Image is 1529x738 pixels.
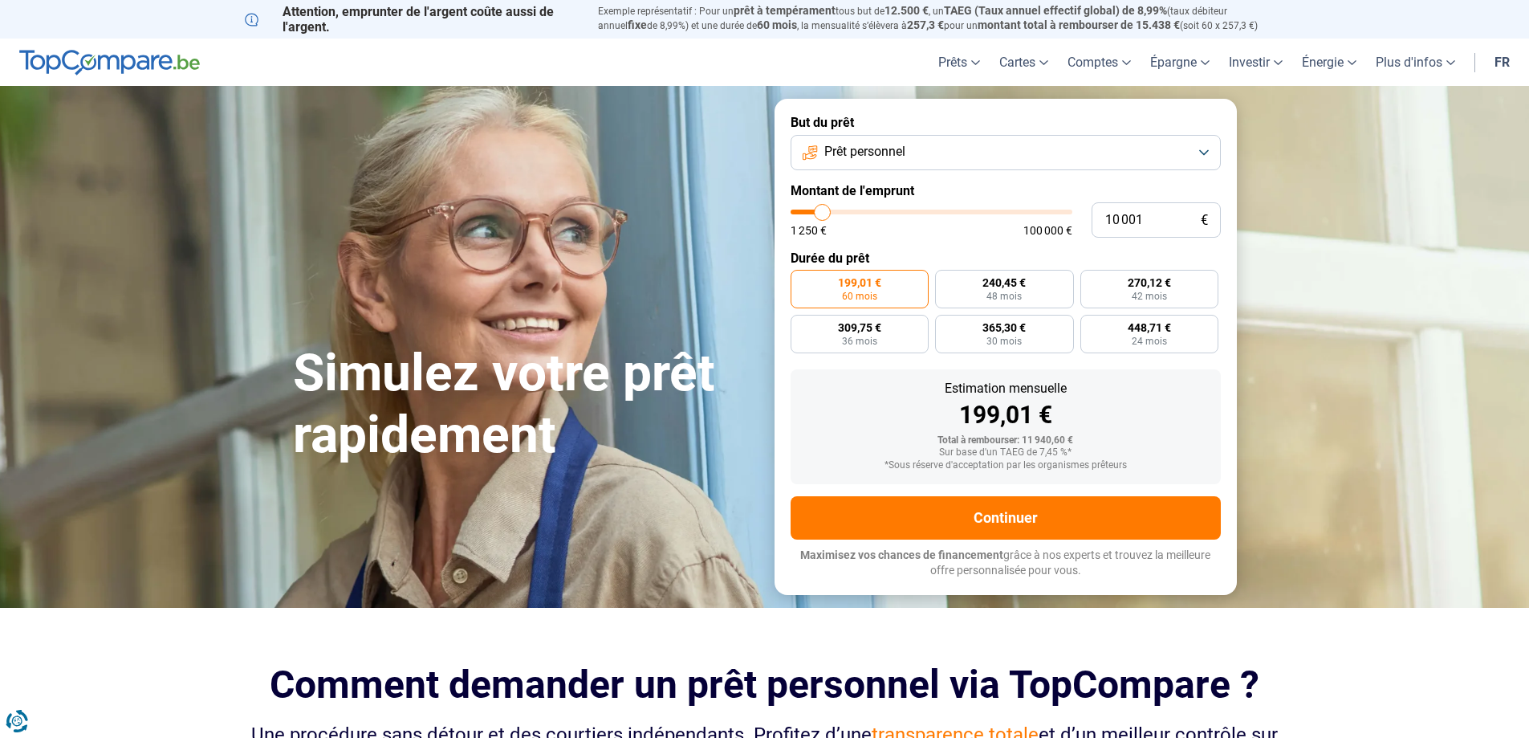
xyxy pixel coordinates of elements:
[293,343,755,467] h1: Simulez votre prêt rapidement
[838,277,881,288] span: 199,01 €
[1366,39,1465,86] a: Plus d'infos
[986,292,1022,301] span: 48 mois
[791,115,1221,130] label: But du prêt
[800,548,1003,561] span: Maximisez vos chances de financement
[842,336,877,346] span: 36 mois
[1485,39,1519,86] a: fr
[1128,277,1171,288] span: 270,12 €
[1292,39,1366,86] a: Énergie
[944,4,1167,17] span: TAEG (Taux annuel effectif global) de 8,99%
[791,548,1221,579] p: grâce à nos experts et trouvez la meilleure offre personnalisée pour vous.
[803,435,1208,446] div: Total à rembourser: 11 940,60 €
[757,18,797,31] span: 60 mois
[1201,214,1208,227] span: €
[734,4,836,17] span: prêt à tempérament
[982,322,1026,333] span: 365,30 €
[803,403,1208,427] div: 199,01 €
[982,277,1026,288] span: 240,45 €
[990,39,1058,86] a: Cartes
[1132,292,1167,301] span: 42 mois
[884,4,929,17] span: 12.500 €
[838,322,881,333] span: 309,75 €
[978,18,1180,31] span: montant total à rembourser de 15.438 €
[842,292,877,301] span: 60 mois
[791,496,1221,540] button: Continuer
[907,18,944,31] span: 257,3 €
[791,135,1221,170] button: Prêt personnel
[929,39,990,86] a: Prêts
[791,251,1221,266] label: Durée du prêt
[1141,39,1219,86] a: Épargne
[245,4,579,35] p: Attention, emprunter de l'argent coûte aussi de l'argent.
[1023,225,1072,236] span: 100 000 €
[1128,322,1171,333] span: 448,71 €
[803,460,1208,471] div: *Sous réserve d'acceptation par les organismes prêteurs
[791,225,827,236] span: 1 250 €
[1219,39,1292,86] a: Investir
[628,18,647,31] span: fixe
[598,4,1285,33] p: Exemple représentatif : Pour un tous but de , un (taux débiteur annuel de 8,99%) et une durée de ...
[803,447,1208,459] div: Sur base d'un TAEG de 7,45 %*
[245,663,1285,707] h2: Comment demander un prêt personnel via TopCompare ?
[791,183,1221,198] label: Montant de l'emprunt
[824,143,905,161] span: Prêt personnel
[19,50,200,75] img: TopCompare
[1132,336,1167,346] span: 24 mois
[803,382,1208,395] div: Estimation mensuelle
[986,336,1022,346] span: 30 mois
[1058,39,1141,86] a: Comptes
